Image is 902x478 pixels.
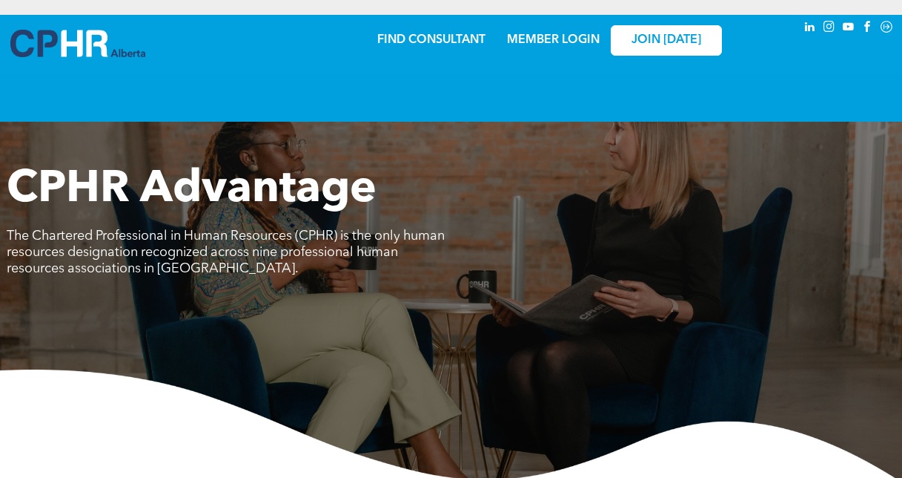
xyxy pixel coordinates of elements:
a: JOIN [DATE] [611,25,722,56]
a: facebook [859,19,875,39]
span: JOIN [DATE] [631,33,701,48]
a: instagram [820,19,837,39]
a: MEMBER LOGIN [507,34,600,46]
span: The Chartered Professional in Human Resources (CPHR) is the only human resources designation reco... [7,229,445,275]
a: Social network [878,19,895,39]
a: linkedin [801,19,818,39]
img: A blue and white logo for cp alberta [10,30,145,57]
a: FIND CONSULTANT [377,34,485,46]
a: youtube [840,19,856,39]
span: CPHR Advantage [7,168,377,212]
